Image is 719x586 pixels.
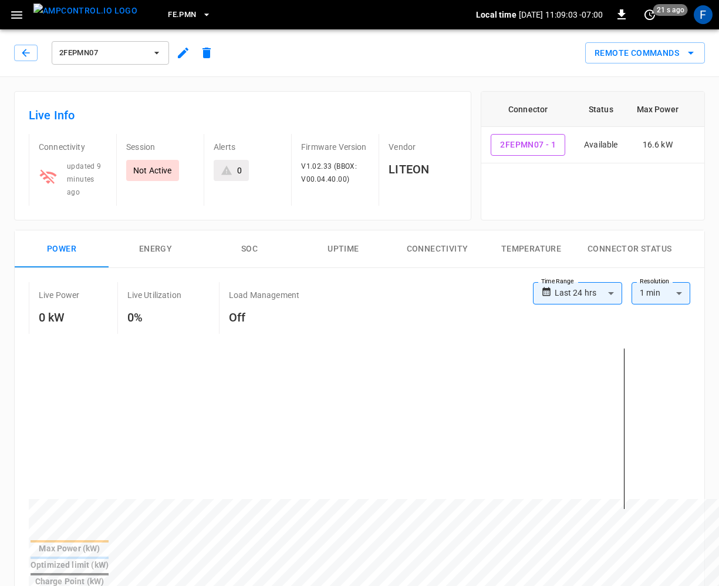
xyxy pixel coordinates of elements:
[67,162,102,196] span: updated 9 minutes ago
[578,230,681,268] button: Connector Status
[168,8,196,22] span: FE.PMN
[627,127,688,163] td: 16.6 kW
[39,289,80,301] p: Live Power
[575,127,627,163] td: Available
[237,165,242,176] div: 0
[163,4,216,26] button: FE.PMN
[632,282,690,304] div: 1 min
[575,92,627,127] th: Status
[126,141,194,153] p: Session
[59,46,146,60] span: 2FEPMN07
[491,134,565,156] button: 2FEPMN07 - 1
[653,4,688,16] span: 21 s ago
[640,5,659,24] button: set refresh interval
[541,277,574,286] label: Time Range
[229,289,299,301] p: Load Management
[519,9,603,21] p: [DATE] 11:09:03 -07:00
[39,141,107,153] p: Connectivity
[33,4,137,18] img: ampcontrol.io logo
[127,308,181,327] h6: 0%
[133,165,172,176] p: Not Active
[627,92,688,127] th: Max Power
[29,106,457,125] h6: Live Info
[640,277,669,286] label: Resolution
[585,42,705,64] div: remote commands options
[52,41,169,65] button: 2FEPMN07
[484,230,578,268] button: Temperature
[202,230,296,268] button: SOC
[694,5,713,24] div: profile-icon
[555,282,622,304] div: Last 24 hrs
[390,230,484,268] button: Connectivity
[301,162,357,183] span: V1.02.33 (BBOX: V00.04.40.00)
[109,230,202,268] button: Energy
[15,230,109,268] button: Power
[39,308,80,327] h6: 0 kW
[214,141,282,153] p: Alerts
[476,9,517,21] p: Local time
[296,230,390,268] button: Uptime
[389,160,457,179] h6: LITEON
[389,141,457,153] p: Vendor
[127,289,181,301] p: Live Utilization
[481,92,575,127] th: Connector
[229,308,299,327] h6: Off
[585,42,705,64] button: Remote Commands
[301,141,369,153] p: Firmware Version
